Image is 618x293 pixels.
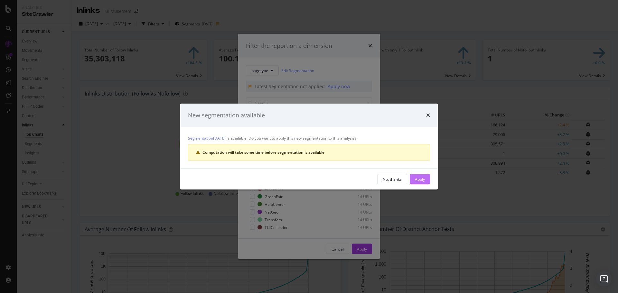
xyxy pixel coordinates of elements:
div: modal [180,104,438,190]
a: Segmentation[DATE] [188,135,226,142]
button: Apply [410,174,430,184]
div: Computation will take some time before segmentation is available [202,150,422,155]
div: times [426,111,430,120]
div: New segmentation available [188,111,265,120]
div: No, thanks [383,177,402,182]
div: is available. Do you want to apply this new segmentation to this analysis? [180,127,438,169]
div: Apply [415,177,425,182]
button: No, thanks [377,174,407,184]
div: warning banner [188,144,430,161]
div: Open Intercom Messenger [596,271,612,287]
